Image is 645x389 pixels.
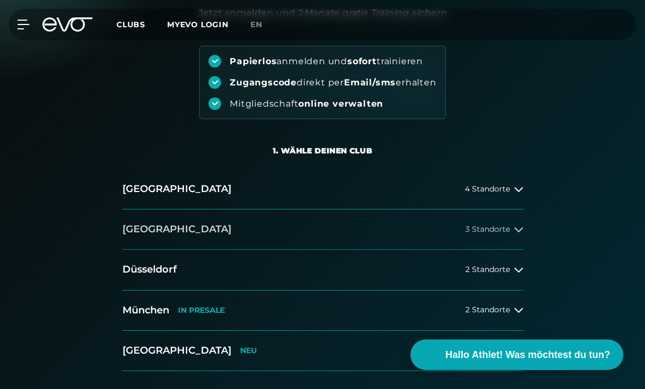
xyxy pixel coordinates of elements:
h2: [GEOGRAPHIC_DATA] [122,182,231,196]
span: Hallo Athlet! Was möchtest du tun? [445,348,610,362]
a: MYEVO LOGIN [167,20,229,29]
button: MünchenIN PRESALE2 Standorte [122,291,523,331]
span: 3 Standorte [465,225,510,233]
button: Hallo Athlet! Was möchtest du tun? [410,339,623,370]
a: en [250,18,275,31]
p: NEU [240,346,257,355]
h2: [GEOGRAPHIC_DATA] [122,223,231,236]
p: IN PRESALE [178,306,225,315]
div: Mitgliedschaft [230,98,383,110]
div: 1. Wähle deinen Club [273,145,372,156]
h2: München [122,304,169,317]
strong: online verwalten [298,98,383,109]
strong: Email/sms [344,77,396,88]
span: 2 Standorte [465,306,510,314]
button: [GEOGRAPHIC_DATA]4 Standorte [122,169,523,209]
button: [GEOGRAPHIC_DATA]3 Standorte [122,209,523,250]
h2: Düsseldorf [122,263,177,276]
div: anmelden und trainieren [230,55,423,67]
h2: [GEOGRAPHIC_DATA] [122,344,231,357]
strong: Zugangscode [230,77,297,88]
strong: Papierlos [230,56,277,66]
span: en [250,20,262,29]
span: 4 Standorte [465,185,510,193]
button: Düsseldorf2 Standorte [122,250,523,290]
a: Clubs [116,19,167,29]
span: Clubs [116,20,145,29]
div: direkt per erhalten [230,77,436,89]
strong: sofort [347,56,377,66]
button: [GEOGRAPHIC_DATA]NEU1 Standort [122,331,523,371]
span: 2 Standorte [465,265,510,274]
